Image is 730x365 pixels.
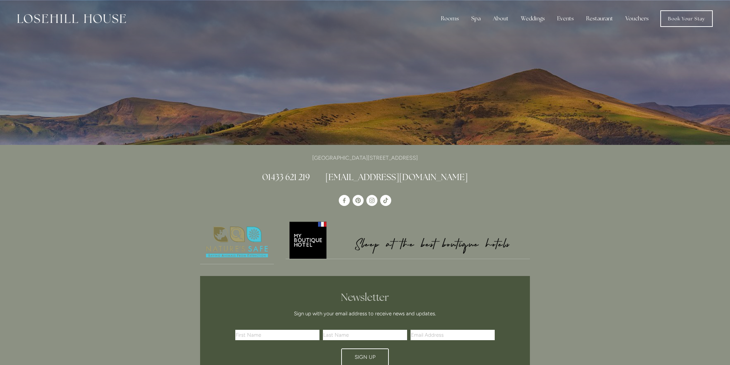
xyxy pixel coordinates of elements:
a: 01433 621 219 [262,171,310,182]
p: [GEOGRAPHIC_DATA][STREET_ADDRESS] [200,153,530,162]
input: Email Address [411,330,495,340]
a: Vouchers [620,12,654,26]
a: [EMAIL_ADDRESS][DOMAIN_NAME] [325,171,468,182]
div: Spa [466,12,486,26]
div: Events [552,12,579,26]
a: Book Your Stay [660,10,713,27]
div: About [487,12,514,26]
a: Pinterest [353,195,364,206]
span: Sign Up [355,354,376,360]
a: Instagram [366,195,377,206]
img: Losehill House [17,14,126,23]
div: Restaurant [581,12,619,26]
img: My Boutique Hotel - Logo [286,220,530,259]
a: Losehill House Hotel & Spa [339,195,350,206]
h2: Newsletter [238,291,492,304]
a: TikTok [380,195,391,206]
p: Sign up with your email address to receive news and updates. [238,309,492,318]
input: Last Name [323,330,407,340]
div: Rooms [435,12,464,26]
img: Nature's Safe - Logo [200,220,274,264]
input: First Name [235,330,319,340]
div: Weddings [515,12,550,26]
